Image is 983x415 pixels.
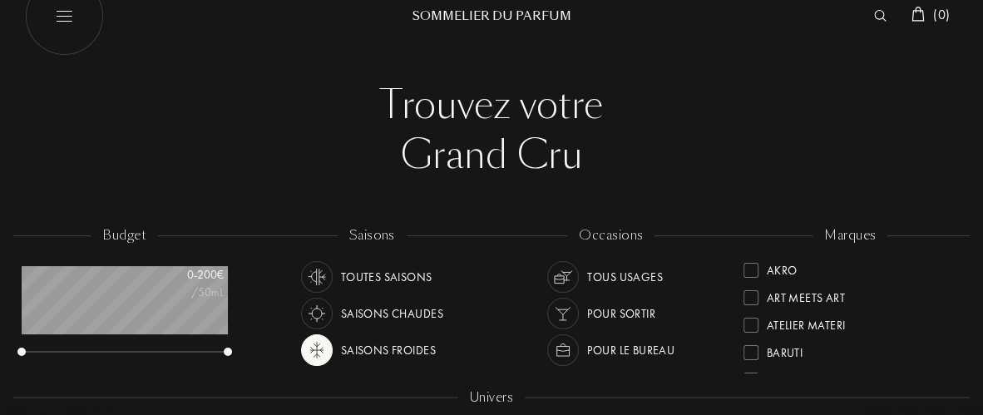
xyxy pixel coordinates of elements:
[458,388,525,408] div: Univers
[338,226,407,245] div: saisons
[911,7,925,22] img: cart_white.svg
[767,311,846,333] div: Atelier Materi
[587,298,655,329] div: Pour sortir
[767,338,803,361] div: Baruti
[874,10,887,22] img: search_icn_white.svg
[767,256,798,279] div: Akro
[305,302,328,325] img: usage_season_hot_white.svg
[305,338,328,362] img: usage_season_cold.svg
[551,338,575,362] img: usage_occasion_work_white.svg
[341,261,432,293] div: Toutes saisons
[37,81,946,131] div: Trouvez votre
[587,261,663,293] div: Tous usages
[305,265,328,289] img: usage_season_average_white.svg
[767,284,845,306] div: Art Meets Art
[392,7,591,25] div: Sommelier du Parfum
[813,226,887,245] div: marques
[767,366,849,388] div: Binet-Papillon
[587,334,674,366] div: Pour le bureau
[141,266,224,284] div: 0 - 200 €
[37,131,946,180] div: Grand Cru
[551,265,575,289] img: usage_occasion_all_white.svg
[91,226,158,245] div: budget
[141,284,224,301] div: /50mL
[933,6,950,23] span: ( 0 )
[341,298,443,329] div: Saisons chaudes
[567,226,655,245] div: occasions
[551,302,575,325] img: usage_occasion_party_white.svg
[341,334,436,366] div: Saisons froides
